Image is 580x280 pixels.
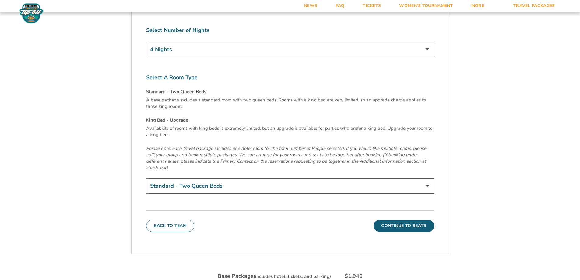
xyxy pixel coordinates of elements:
[18,3,45,24] img: Fort Myers Tip-Off
[146,27,434,34] label: Select Number of Nights
[146,125,434,138] p: Availability of rooms with king beds is extremely limited, but an upgrade is available for partie...
[345,272,363,280] div: $1,940
[254,273,331,279] small: (includes hotel, tickets, and parking)
[146,74,434,81] label: Select A Room Type
[374,220,434,232] button: Continue To Seats
[146,117,434,123] h4: King Bed - Upgrade
[146,145,426,171] em: Please note: each travel package includes one hotel room for the total number of People selected....
[218,272,331,280] div: Base Package
[146,97,434,110] p: A base package includes a standard room with two queen beds. Rooms with a king bed are very limit...
[146,89,434,95] h4: Standard - Two Queen Beds
[146,220,195,232] button: Back To Team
